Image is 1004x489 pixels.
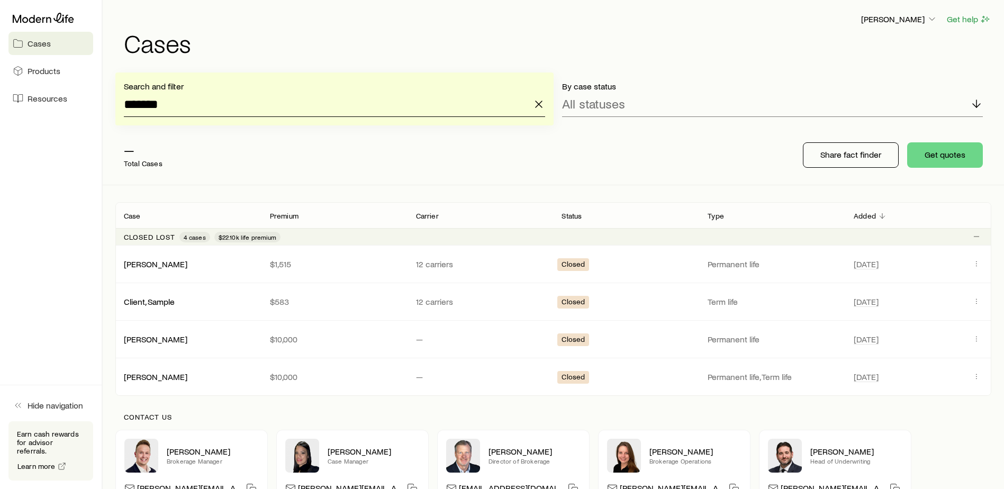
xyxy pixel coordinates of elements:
p: $583 [270,296,399,307]
p: Carrier [416,212,439,220]
p: Brokerage Operations [649,457,741,465]
p: — [416,334,545,345]
div: [PERSON_NAME] [124,334,187,345]
span: Resources [28,93,67,104]
a: [PERSON_NAME] [124,259,187,269]
button: Share fact finder [803,142,899,168]
img: Elana Hasten [285,439,319,473]
span: Learn more [17,463,56,470]
p: [PERSON_NAME] [810,446,902,457]
p: By case status [562,81,983,92]
p: [PERSON_NAME] [328,446,420,457]
a: Cases [8,32,93,55]
p: $10,000 [270,372,399,382]
span: Closed [562,335,585,346]
span: [DATE] [854,259,879,269]
p: — [416,372,545,382]
a: [PERSON_NAME] [124,372,187,382]
span: [DATE] [854,334,879,345]
p: 12 carriers [416,259,545,269]
img: Bryan Simmons [768,439,802,473]
p: Permanent life [708,334,837,345]
img: Trey Wall [446,439,480,473]
p: 12 carriers [416,296,545,307]
p: Director of Brokerage [489,457,581,465]
p: [PERSON_NAME] [861,14,937,24]
span: Cases [28,38,51,49]
a: Client, Sample [124,296,175,306]
img: Ellen Wall [607,439,641,473]
span: $22.10k life premium [219,233,276,241]
p: Status [562,212,582,220]
button: [PERSON_NAME] [861,13,938,26]
span: Hide navigation [28,400,83,411]
p: [PERSON_NAME] [167,446,259,457]
span: Closed [562,297,585,309]
p: Brokerage Manager [167,457,259,465]
p: Added [854,212,876,220]
a: Products [8,59,93,83]
img: Derek Wakefield [124,439,158,473]
button: Get help [946,13,991,25]
span: Closed [562,373,585,384]
p: Contact us [124,413,983,421]
a: Resources [8,87,93,110]
p: Head of Underwriting [810,457,902,465]
span: [DATE] [854,372,879,382]
a: [PERSON_NAME] [124,334,187,344]
p: Closed lost [124,233,175,241]
div: Client, Sample [124,296,175,307]
p: [PERSON_NAME] [649,446,741,457]
p: Case Manager [328,457,420,465]
span: 4 cases [184,233,206,241]
p: Type [708,212,724,220]
p: Premium [270,212,299,220]
p: Permanent life, Term life [708,372,837,382]
div: Client cases [115,202,991,396]
p: Share fact finder [820,149,881,160]
span: [DATE] [854,296,879,307]
p: Earn cash rewards for advisor referrals. [17,430,85,455]
p: — [124,142,162,157]
p: Total Cases [124,159,162,168]
p: Term life [708,296,837,307]
button: Hide navigation [8,394,93,417]
span: Products [28,66,60,76]
p: [PERSON_NAME] [489,446,581,457]
span: Closed [562,260,585,271]
button: Get quotes [907,142,983,168]
p: Search and filter [124,81,545,92]
p: All statuses [562,96,625,111]
p: $1,515 [270,259,399,269]
div: Earn cash rewards for advisor referrals.Learn more [8,421,93,481]
div: [PERSON_NAME] [124,259,187,270]
p: $10,000 [270,334,399,345]
div: [PERSON_NAME] [124,372,187,383]
p: Case [124,212,141,220]
h1: Cases [124,30,991,56]
p: Permanent life [708,259,837,269]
